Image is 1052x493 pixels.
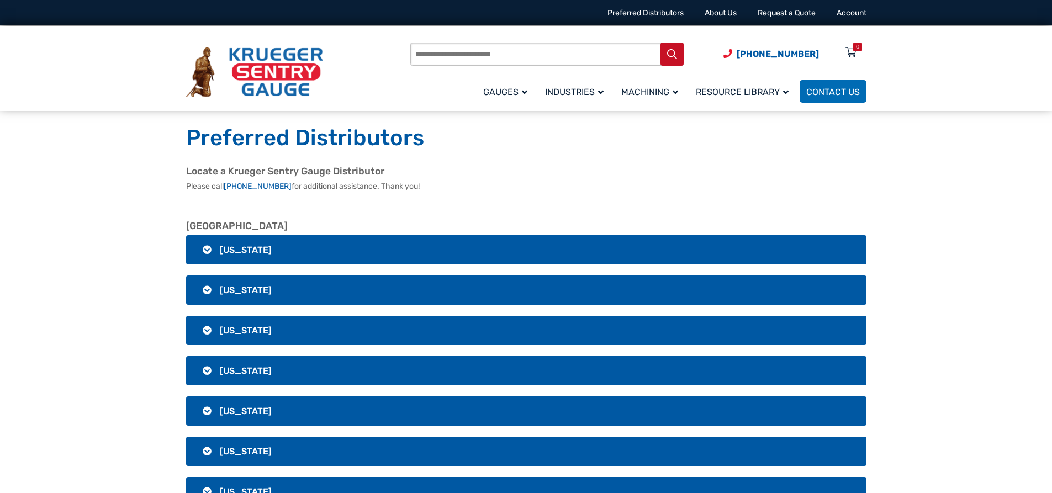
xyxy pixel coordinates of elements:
span: [US_STATE] [220,365,272,376]
span: [PHONE_NUMBER] [737,49,819,59]
a: About Us [705,8,737,18]
span: Machining [621,87,678,97]
span: [US_STATE] [220,285,272,295]
a: Phone Number (920) 434-8860 [723,47,819,61]
a: Resource Library [689,78,800,104]
a: Request a Quote [758,8,816,18]
p: Please call for additional assistance. Thank you! [186,181,866,192]
a: Account [837,8,866,18]
a: Preferred Distributors [607,8,684,18]
a: Industries [538,78,615,104]
span: [US_STATE] [220,245,272,255]
span: [US_STATE] [220,406,272,416]
img: Krueger Sentry Gauge [186,47,323,98]
a: [PHONE_NUMBER] [224,182,292,191]
span: Contact Us [806,87,860,97]
a: Contact Us [800,80,866,103]
div: 0 [856,43,859,51]
a: Gauges [477,78,538,104]
span: Industries [545,87,604,97]
h1: Preferred Distributors [186,124,866,152]
h2: Locate a Krueger Sentry Gauge Distributor [186,166,866,178]
span: Resource Library [696,87,789,97]
h2: [GEOGRAPHIC_DATA] [186,220,866,232]
span: [US_STATE] [220,325,272,336]
a: Machining [615,78,689,104]
span: Gauges [483,87,527,97]
span: [US_STATE] [220,446,272,457]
